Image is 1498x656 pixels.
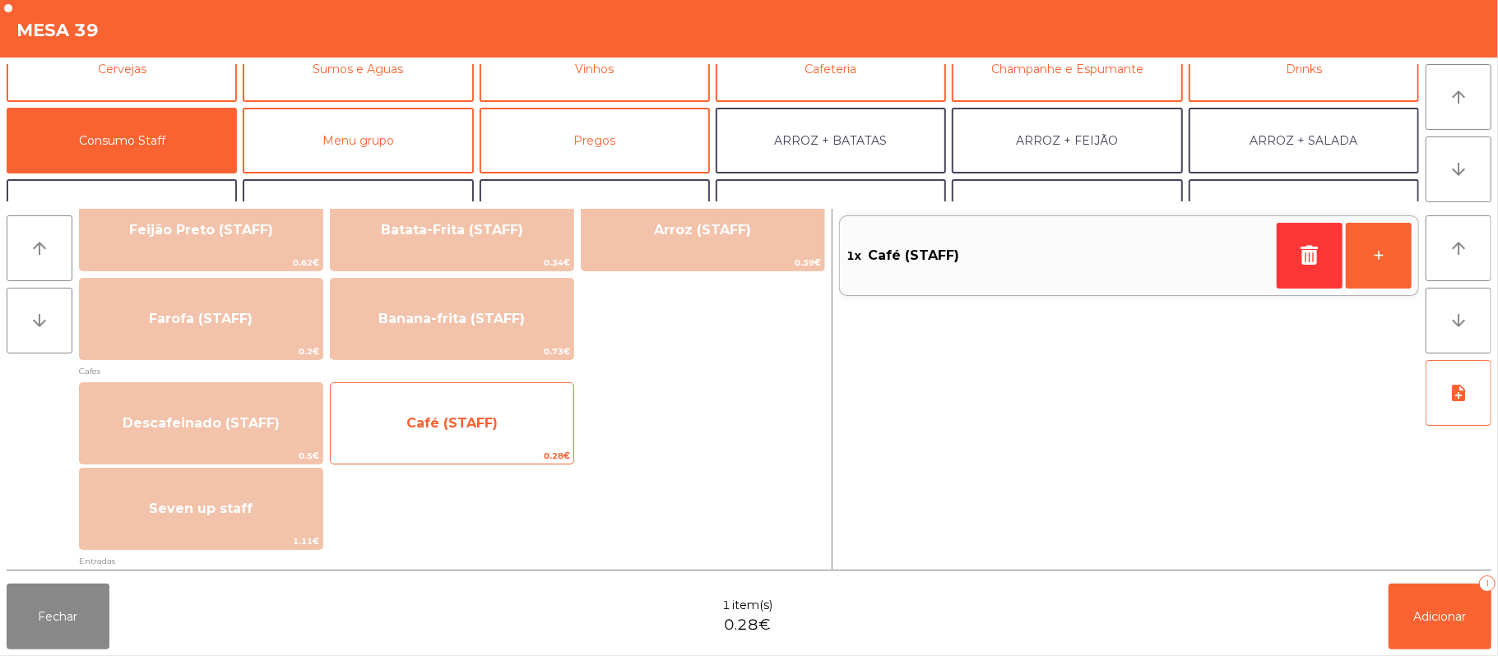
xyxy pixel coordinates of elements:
[7,584,109,649] button: Fechar
[331,344,573,359] span: 0.73€
[732,597,772,614] span: item(s)
[1479,575,1496,592] div: 1
[1414,609,1467,624] span: Adicionar
[16,18,99,43] h4: Mesa 39
[406,415,498,431] span: Café (STAFF)
[952,36,1182,102] button: Champanhe e Espumante
[952,108,1182,173] button: ARROZ + FEIJÃO
[331,255,573,270] span: 0.34€
[331,448,573,464] span: 0.28€
[1426,64,1491,130] button: arrow_upward
[480,36,710,102] button: Vinhos
[80,255,322,270] span: 0.62€
[1449,311,1468,330] i: arrow_downward
[952,179,1182,245] button: FEIJÃO + SALADA
[1189,36,1419,102] button: Drinks
[1189,179,1419,245] button: FEIJÃO + FEIJÃO
[7,179,237,245] button: ARROZ + ARROZ
[7,36,237,102] button: Cervejas
[1346,223,1412,289] button: +
[716,179,946,245] button: BATATA + BATATA
[7,215,72,281] button: arrow_upward
[243,108,473,173] button: Menu grupo
[149,501,253,516] span: Seven up staff
[1426,288,1491,353] button: arrow_downward
[149,311,253,326] span: Farofa (STAFF)
[79,363,825,379] span: Cafes
[846,243,861,268] span: 1x
[378,311,525,326] span: Banana-frita (STAFF)
[1426,136,1491,202] button: arrow_downward
[1389,584,1491,649] button: Adicionar1
[7,288,72,353] button: arrow_downward
[123,415,280,431] span: Descafeinado (STAFF)
[129,222,273,238] span: Feijão Preto (STAFF)
[381,222,523,238] span: Batata-Frita (STAFF)
[1426,360,1491,426] button: note_add
[80,448,322,464] span: 0.5€
[716,36,946,102] button: Cafeteria
[79,553,825,569] span: Entradas
[80,344,322,359] span: 0.2€
[1189,108,1419,173] button: ARROZ + SALADA
[30,238,49,258] i: arrow_upward
[654,222,751,238] span: Arroz (STAFF)
[1426,215,1491,281] button: arrow_upward
[30,311,49,330] i: arrow_downward
[7,108,237,173] button: Consumo Staff
[243,179,473,245] button: BATATA + FEIJÃO
[868,243,959,268] span: Café (STAFF)
[1449,87,1468,107] i: arrow_upward
[80,534,322,549] span: 1.11€
[716,108,946,173] button: ARROZ + BATATAS
[1449,238,1468,258] i: arrow_upward
[480,108,710,173] button: Pregos
[582,255,824,270] span: 0.39€
[722,597,730,614] span: 1
[1449,383,1468,403] i: note_add
[243,36,473,102] button: Sumos e Águas
[1449,159,1468,179] i: arrow_downward
[480,179,710,245] button: BATATA + SALADA
[724,614,771,636] span: 0.28€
